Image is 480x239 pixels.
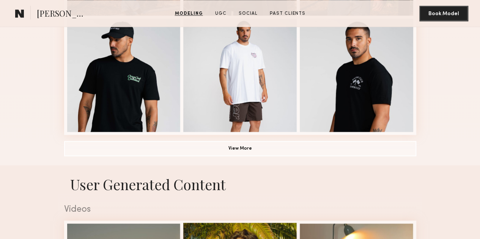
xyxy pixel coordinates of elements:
[419,10,468,16] a: Book Model
[58,174,422,193] h1: User Generated Content
[37,8,90,21] span: [PERSON_NAME]
[64,205,416,214] div: Videos
[212,10,230,17] a: UGC
[172,10,206,17] a: Modeling
[64,141,416,156] button: View More
[267,10,308,17] a: Past Clients
[236,10,261,17] a: Social
[419,6,468,21] button: Book Model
